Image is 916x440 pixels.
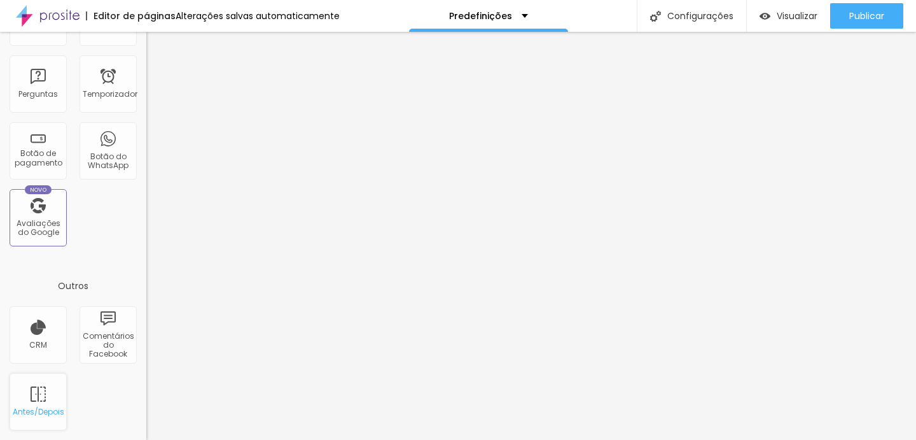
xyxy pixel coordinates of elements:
font: Configurações [667,10,733,22]
font: Novo [30,186,47,194]
font: Botão de pagamento [15,148,62,167]
font: Alterações salvas automaticamente [176,10,340,22]
font: Botão do WhatsApp [88,151,128,171]
font: CRM [29,339,47,350]
font: Avaliações do Google [17,218,60,238]
font: Comentários do Facebook [83,330,134,360]
font: Visualizar [777,10,817,22]
font: Publicar [849,10,884,22]
img: view-1.svg [760,11,770,22]
font: Outros [58,280,88,292]
button: Visualizar [747,3,830,29]
font: Temporizador [83,89,137,99]
font: Predefinições [449,10,512,22]
img: Ícone [650,11,661,22]
font: Antes/Depois [13,406,64,417]
font: Editor de páginas [94,10,176,22]
button: Publicar [830,3,903,29]
iframe: Editor [146,32,916,440]
font: Perguntas [18,89,58,99]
